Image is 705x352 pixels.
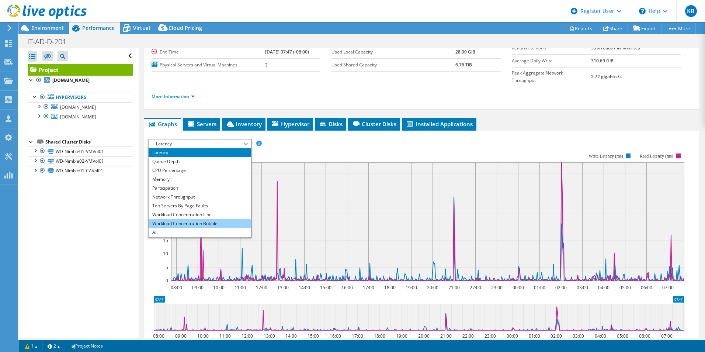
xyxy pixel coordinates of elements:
[298,284,310,291] text: 14:00
[28,102,133,112] a: [DOMAIN_NAME]
[591,73,622,80] b: 2.72 gigabits/s
[163,251,168,257] text: 10
[455,62,472,68] b: 6.76 TiB
[149,148,251,157] li: Latency
[170,284,182,291] text: 08:00
[149,193,251,201] li: Network Throughput
[263,333,275,339] text: 13:00
[662,284,673,291] text: 07:00
[265,62,268,68] b: 2
[241,333,253,339] text: 12:00
[572,333,584,339] text: 03:00
[219,333,230,339] text: 11:00
[82,24,115,31] span: Performance
[640,284,652,291] text: 06:00
[28,76,133,85] a: [DOMAIN_NAME]
[213,284,224,291] text: 10:00
[329,333,341,339] text: 16:00
[42,341,65,351] a: 2
[192,284,203,291] text: 09:00
[28,93,133,102] a: Hypervisors
[271,120,309,128] span: Hypervisor
[506,333,518,339] text: 00:00
[619,284,631,291] text: 05:00
[28,156,133,166] a: WD-Nimble02-VMVol01
[28,64,133,76] a: Project
[661,23,696,34] a: More
[152,48,265,56] label: End Time
[149,228,251,237] li: All
[588,153,623,159] text: Write Latency (ms)
[149,219,251,228] li: Workload Concentration Bubble
[455,49,475,55] b: 28.00 GiB
[528,333,540,339] text: 01:00
[685,5,697,17] span: KB
[285,333,296,339] text: 14:00
[52,77,90,83] b: [DOMAIN_NAME]
[20,341,43,351] a: 1
[534,284,545,291] text: 01:00
[384,284,395,291] text: 18:00
[418,333,429,339] text: 20:00
[462,333,473,339] text: 22:00
[448,284,459,291] text: 21:00
[149,166,251,175] li: CPU Percentage
[226,120,262,128] span: Inventory
[362,284,374,291] text: 17:00
[24,38,78,46] h1: IT-AD-D-201
[65,341,108,351] a: Project Notes
[576,284,588,291] text: 03:00
[149,184,251,193] li: Participation
[45,138,133,146] div: Shared Cluster Disks
[628,23,662,34] a: Export
[197,333,208,339] text: 10:00
[152,61,265,69] label: Physical Servers and Virtual Machines
[484,333,496,339] text: 23:00
[469,284,481,291] text: 22:00
[256,284,267,291] text: 12:00
[661,333,672,339] text: 07:00
[169,24,202,31] span: Cloud Pricing
[307,333,319,339] text: 15:00
[149,175,251,184] li: Memory
[149,157,251,166] li: Queue Depth
[351,333,363,339] text: 17:00
[639,333,650,339] text: 06:00
[149,201,251,210] li: Top Servers By Page Faults
[28,146,133,156] a: WD-Nimble01-VMVol01
[265,49,309,55] b: [DATE] 07:47 (-06:00)
[598,284,609,291] text: 04:00
[187,120,216,128] span: Servers
[512,57,591,65] label: Average Daily Write
[563,23,598,34] a: Reports
[28,112,133,121] a: [DOMAIN_NAME]
[617,333,628,339] text: 05:00
[152,93,195,100] a: More Information
[149,210,251,219] li: Workload Concentration Line
[440,333,451,339] text: 21:00
[427,284,438,291] text: 20:00
[550,333,562,339] text: 02:00
[512,284,524,291] text: 00:00
[163,237,168,244] text: 15
[341,284,352,291] text: 16:00
[166,277,168,284] text: 0
[352,120,396,128] span: Cluster Disks
[28,166,133,176] a: WD-Nimble01-CAVol01
[374,333,385,339] text: 18:00
[60,114,96,120] span: [DOMAIN_NAME]
[591,45,640,51] b: 53% reads / 47% writes
[320,284,331,291] text: 15:00
[175,333,186,339] text: 09:00
[396,333,407,339] text: 19:00
[153,333,164,339] text: 08:00
[31,24,64,31] span: Environment
[594,333,606,339] text: 04:00
[148,120,177,128] span: Graphs
[406,120,473,128] span: Installed Applications
[331,48,455,56] label: Used Local Capacity
[405,284,417,291] text: 19:00
[319,120,343,128] span: Disks
[331,61,455,69] label: Used Shared Capacity
[512,69,591,84] label: Peak Aggregate Network Throughput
